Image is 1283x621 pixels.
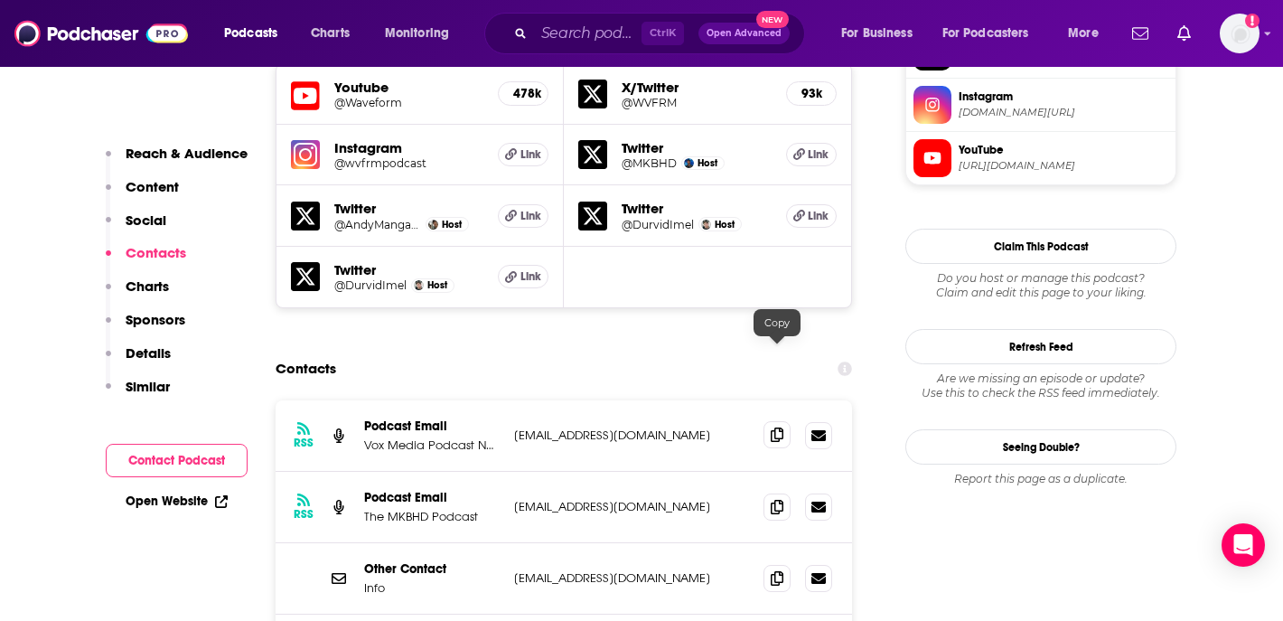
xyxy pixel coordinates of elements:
[334,156,483,170] a: @wvfrmpodcast
[106,444,248,477] button: Contact Podcast
[364,509,500,524] p: The MKBHD Podcast
[334,261,483,278] h5: Twitter
[701,220,711,230] img: David ImeI
[126,311,185,328] p: Sponsors
[829,19,935,48] button: open menu
[622,218,694,231] a: @DurvidImel
[414,280,424,290] img: David Imel
[514,499,749,514] p: [EMAIL_ADDRESS][DOMAIN_NAME]
[211,19,301,48] button: open menu
[126,178,179,195] p: Content
[126,344,171,362] p: Details
[364,561,500,577] p: Other Contact
[622,79,772,96] h5: X/Twitter
[385,21,449,46] span: Monitoring
[1068,21,1099,46] span: More
[534,19,641,48] input: Search podcasts, credits, & more...
[334,79,483,96] h5: Youtube
[684,158,694,168] img: Marques Brownlee
[959,142,1168,158] span: YouTube
[126,145,248,162] p: Reach & Audience
[756,11,789,28] span: New
[126,212,166,229] p: Social
[786,143,837,166] a: Link
[501,13,822,54] div: Search podcasts, credits, & more...
[622,96,772,109] a: @WVFRM
[126,494,228,509] a: Open Website
[905,271,1176,300] div: Claim and edit this page to your liking.
[427,279,447,291] span: Host
[126,378,170,395] p: Similar
[520,269,541,284] span: Link
[707,29,782,38] span: Open Advanced
[905,229,1176,264] button: Claim This Podcast
[106,244,186,278] button: Contacts
[913,139,1168,177] a: YouTube[URL][DOMAIN_NAME]
[1055,19,1121,48] button: open menu
[622,200,772,217] h5: Twitter
[754,309,801,336] div: Copy
[905,429,1176,465] a: Seeing Double?
[498,143,548,166] a: Link
[311,21,350,46] span: Charts
[106,378,170,411] button: Similar
[931,19,1055,48] button: open menu
[106,145,248,178] button: Reach & Audience
[364,490,500,505] p: Podcast Email
[364,438,500,453] p: Vox Media Podcast Network
[959,89,1168,105] span: Instagram
[801,86,821,101] h5: 93k
[498,204,548,228] a: Link
[959,159,1168,173] span: https://www.youtube.com/@Waveform
[1220,14,1260,53] button: Show profile menu
[334,200,483,217] h5: Twitter
[291,140,320,169] img: iconImage
[715,219,735,231] span: Host
[334,218,421,231] a: @AndyManganelli
[334,139,483,156] h5: Instagram
[276,352,336,386] h2: Contacts
[334,96,483,109] a: @Waveform
[1170,18,1198,49] a: Show notifications dropdown
[1220,14,1260,53] img: User Profile
[442,219,462,231] span: Host
[622,156,677,170] a: @MKBHD
[498,265,548,288] a: Link
[514,570,749,586] p: [EMAIL_ADDRESS][DOMAIN_NAME]
[106,178,179,212] button: Content
[808,147,829,162] span: Link
[294,507,314,522] h3: RSS
[520,147,541,162] span: Link
[106,311,185,344] button: Sponsors
[841,21,913,46] span: For Business
[698,23,790,44] button: Open AdvancedNew
[905,372,1176,400] div: Are we missing an episode or update? Use this to check the RSS feed immediately.
[106,212,166,245] button: Social
[126,278,169,295] p: Charts
[126,244,186,261] p: Contacts
[513,86,533,101] h5: 478k
[14,16,188,51] img: Podchaser - Follow, Share and Rate Podcasts
[622,139,772,156] h5: Twitter
[299,19,361,48] a: Charts
[786,204,837,228] a: Link
[372,19,473,48] button: open menu
[428,220,438,230] a: Andrew Manganelli
[905,271,1176,286] span: Do you host or manage this podcast?
[364,419,500,434] p: Podcast Email
[520,209,541,223] span: Link
[334,278,407,292] a: @DurvidImel
[905,329,1176,364] button: Refresh Feed
[294,436,314,450] h3: RSS
[106,278,169,311] button: Charts
[224,21,277,46] span: Podcasts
